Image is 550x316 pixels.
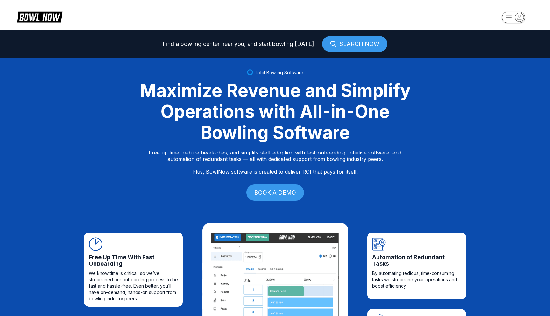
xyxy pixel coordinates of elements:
a: SEARCH NOW [322,36,387,52]
p: Free up time, reduce headaches, and simplify staff adoption with fast-onboarding, intuitive softw... [149,149,401,175]
a: BOOK A DEMO [246,184,304,201]
div: Maximize Revenue and Simplify Operations with All-in-One Bowling Software [132,80,418,143]
span: Total Bowling Software [255,70,303,75]
span: By automating tedious, time-consuming tasks we streamline your operations and boost efficiency. [372,270,461,289]
span: Find a bowling center near you, and start bowling [DATE] [163,41,314,47]
span: Free Up Time With Fast Onboarding [89,254,178,267]
span: Automation of Redundant Tasks [372,254,461,267]
span: We know time is critical, so we’ve streamlined our onboarding process to be fast and hassle-free.... [89,270,178,302]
